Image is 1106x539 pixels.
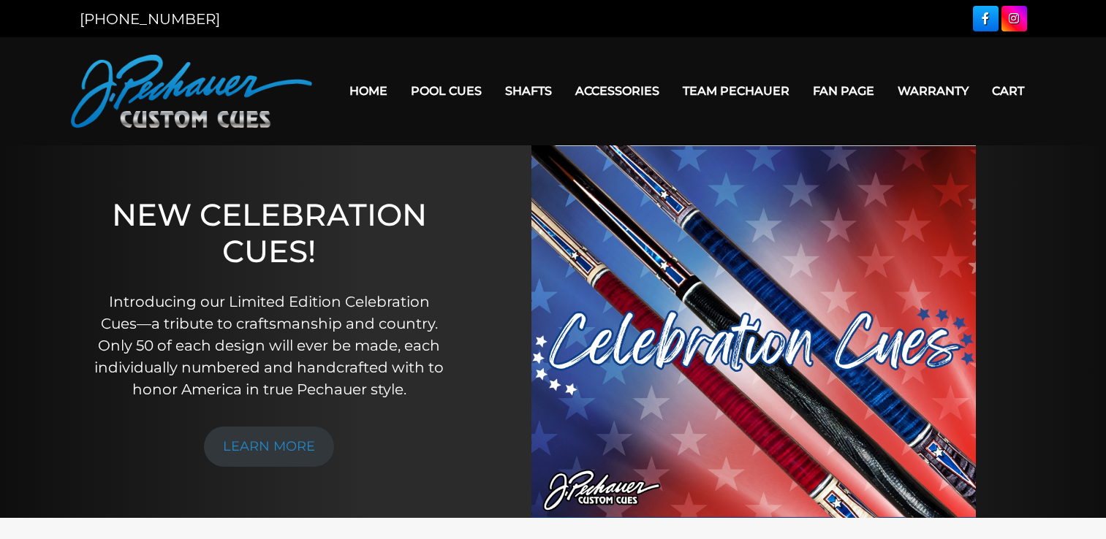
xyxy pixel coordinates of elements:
a: Team Pechauer [671,72,801,110]
h1: NEW CELEBRATION CUES! [90,196,448,270]
a: Fan Page [801,72,886,110]
a: LEARN MORE [204,427,334,467]
a: Warranty [886,72,980,110]
a: Accessories [564,72,671,110]
a: [PHONE_NUMBER] [80,10,220,28]
a: Pool Cues [399,72,493,110]
a: Cart [980,72,1036,110]
p: Introducing our Limited Edition Celebration Cues—a tribute to craftsmanship and country. Only 50 ... [90,291,448,400]
img: Pechauer Custom Cues [71,55,312,128]
a: Home [338,72,399,110]
a: Shafts [493,72,564,110]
